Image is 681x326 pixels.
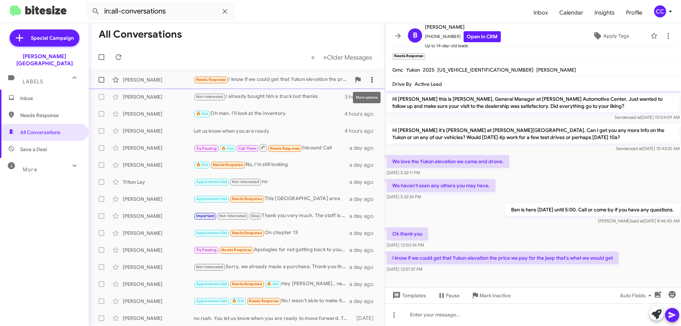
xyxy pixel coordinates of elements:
div: [PERSON_NAME] [123,230,194,237]
div: [PERSON_NAME] [123,144,194,151]
span: [DATE] 12:01:37 PM [387,266,422,272]
div: a day ago [349,161,379,168]
span: Needs Response [20,112,81,119]
span: said at [630,146,642,151]
div: 4 hours ago [344,110,379,117]
div: On chapter 13 [194,229,349,237]
div: no [194,178,349,186]
span: [US_VEHICLE_IDENTIFICATION_NUMBER] [437,67,533,73]
div: Inbound Call [194,143,349,152]
span: Needs Response [213,162,243,167]
div: [PERSON_NAME] [123,93,194,100]
div: Oh man. I'll look at the inventory. [194,110,344,118]
span: B [413,30,417,41]
div: Apologies for not getting back to you. I'm going to hold off on a new vehicle for a while. Thank ... [194,246,349,254]
div: Hey [PERSON_NAME].. neither time will work for me [194,280,349,288]
div: [PERSON_NAME] [123,127,194,134]
small: Needs Response [392,53,425,60]
h1: All Conversations [99,29,182,40]
div: [PERSON_NAME] [123,281,194,288]
nav: Page navigation example [307,50,376,65]
span: Appointment Set [196,231,227,235]
span: 🔥 Hot [221,146,233,151]
div: a day ago [349,178,379,186]
div: [PERSON_NAME] [123,315,194,322]
div: [PERSON_NAME] [123,298,194,305]
a: Special Campaign [10,29,79,46]
div: This [GEOGRAPHIC_DATA] area [194,195,349,203]
span: Drive By [392,81,412,87]
span: Inbox [20,95,81,102]
input: Search [86,3,235,20]
span: « [311,53,315,62]
span: Apply Tags [603,29,629,42]
div: CC [654,5,666,17]
span: Call Them [238,146,257,151]
span: Save a Deal [20,146,47,153]
span: More [23,166,37,173]
span: [PERSON_NAME] [DATE] 8:46:40 AM [598,218,680,223]
span: Sender [DATE] 10:43:25 AM [616,146,680,151]
div: More options [353,92,381,103]
span: Up to 14-day-old leads [425,42,501,49]
a: Profile [620,2,648,23]
p: Ok thank you [387,227,428,240]
div: [PERSON_NAME] [123,264,194,271]
a: Inbox [528,2,554,23]
span: [PHONE_NUMBER] [425,31,501,42]
button: Next [319,50,376,65]
p: Hi [PERSON_NAME] it's [PERSON_NAME] at [PERSON_NAME][GEOGRAPHIC_DATA]. Can I get you any more inf... [387,124,680,144]
span: 🔥 Hot [196,162,208,167]
div: I know if we could get that Yukon elevation the price we pay for the jeep that's what we would get [194,76,351,84]
span: Labels [23,78,43,85]
div: [DATE] [353,315,379,322]
span: Appointment Set [196,197,227,201]
div: [PERSON_NAME] [123,195,194,203]
span: Appointment Set [196,282,227,286]
span: Yukon [406,67,420,73]
div: a day ago [349,195,379,203]
span: Gmc [392,67,403,73]
span: Auto Fields [620,289,654,302]
span: Appointment Set [196,179,227,184]
button: Templates [385,289,432,302]
div: a day ago [349,144,379,151]
div: a day ago [349,264,379,271]
span: Needs Response [221,248,251,252]
p: I know if we could get that Yukon elevation the price we pay for the jeep that's what we would get [387,252,619,264]
div: Thank you very much. The staff is great and I've already bought a car from RICE. I've been doing ... [194,212,349,220]
div: No I wasn't able to make it when y'all were doing the special for a $1 down and sign and drive [194,297,349,305]
span: » [323,53,327,62]
span: Try Pausing [196,146,217,151]
button: Previous [307,50,319,65]
div: Let us know when you are ready [194,127,344,134]
span: Not-Interested [219,214,247,218]
span: Needs Response [232,231,262,235]
div: a day ago [349,230,379,237]
a: Calendar [554,2,589,23]
button: Mark Inactive [465,289,516,302]
p: We haven't seen any others you may have. [387,179,495,192]
span: [DATE] 12:00:34 PM [387,242,424,248]
button: CC [648,5,673,17]
span: Try Pausing [196,248,217,252]
span: 🔥 Hot [196,111,208,116]
span: 2025 [423,67,434,73]
div: Triton Lay [123,178,194,186]
p: We love the Yukon elevation we came and drove. [387,155,509,168]
button: Apply Tags [574,29,647,42]
span: said at [631,218,643,223]
span: Templates [391,289,426,302]
span: said at [629,115,641,120]
div: [PERSON_NAME] [123,212,194,220]
div: No, I'm still looking [194,161,349,169]
span: Pause [446,289,460,302]
p: Ben is here [DATE] until 5:00. Call or come by if you have any questions. [505,203,680,216]
span: Important [196,214,215,218]
span: Needs Response [270,146,300,151]
button: Auto Fields [614,289,660,302]
div: I already bought him a truck but thanks [194,93,345,101]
